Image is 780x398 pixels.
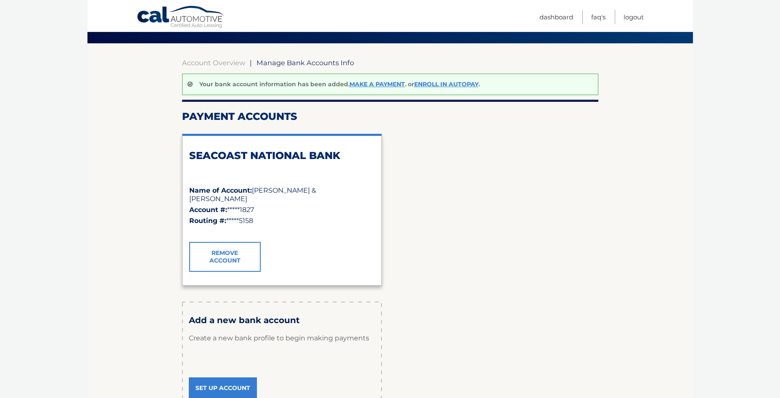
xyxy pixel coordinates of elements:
[414,80,479,88] a: Enroll In AutoPay
[182,58,245,67] a: Account Overview
[182,110,598,123] h2: Payment Accounts
[539,10,573,24] a: Dashboard
[189,149,375,162] h2: SEACOAST NATIONAL BANK
[189,186,316,203] span: [PERSON_NAME] & [PERSON_NAME]
[199,80,480,88] p: Your bank account information has been added. . or .
[189,231,195,239] span: ✓
[189,326,375,351] p: Create a new bank profile to begin making payments
[256,58,354,67] span: Manage Bank Accounts Info
[591,10,605,24] a: FAQ's
[189,242,261,271] a: Remove Account
[349,80,405,88] a: Make a payment
[189,186,252,194] strong: Name of Account:
[189,315,375,326] h3: Add a new bank account
[137,5,225,30] a: Cal Automotive
[250,58,252,67] span: |
[624,10,644,24] a: Logout
[189,206,227,214] strong: Account #:
[189,217,226,225] strong: Routing #:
